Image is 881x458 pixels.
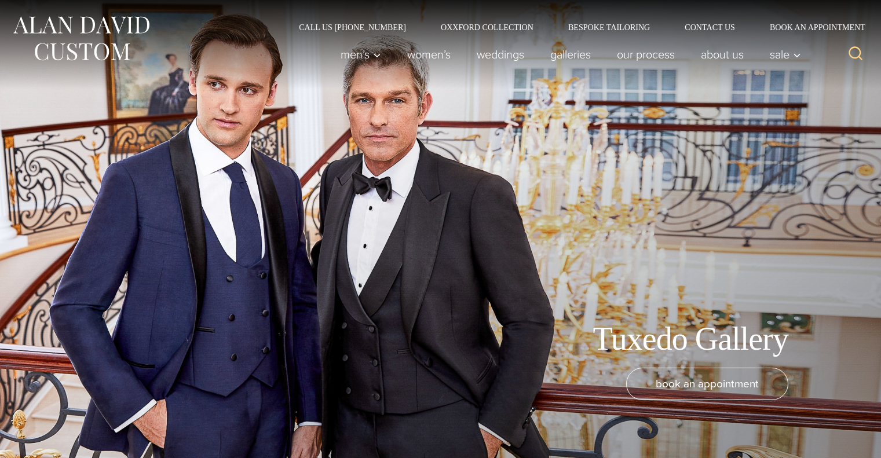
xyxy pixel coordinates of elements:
[12,13,151,64] img: Alan David Custom
[394,43,464,66] a: Women’s
[688,43,757,66] a: About Us
[656,375,759,392] span: book an appointment
[282,23,423,31] a: Call Us [PHONE_NUMBER]
[341,49,381,60] span: Men’s
[667,23,752,31] a: Contact Us
[538,43,604,66] a: Galleries
[604,43,688,66] a: Our Process
[593,320,788,358] h1: Tuxedo Gallery
[423,23,551,31] a: Oxxford Collection
[770,49,801,60] span: Sale
[282,23,869,31] nav: Secondary Navigation
[626,368,788,400] a: book an appointment
[842,41,869,68] button: View Search Form
[464,43,538,66] a: weddings
[752,23,869,31] a: Book an Appointment
[328,43,807,66] nav: Primary Navigation
[551,23,667,31] a: Bespoke Tailoring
